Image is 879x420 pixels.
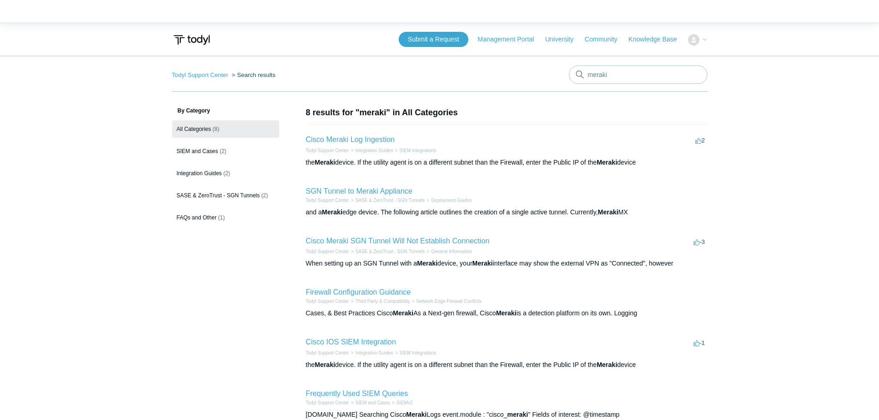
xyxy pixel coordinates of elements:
[306,207,707,217] div: and a edge device. The following article outlines the creation of a single active tunnel. Current...
[410,298,482,305] li: Network Edge Firewall Conflicts
[597,159,617,166] em: Meraki
[223,170,230,177] span: (2)
[399,32,468,47] a: Submit a Request
[172,31,211,48] img: Todyl Support Center Help Center home page
[315,361,335,368] em: Meraki
[230,71,275,78] li: Search results
[306,106,707,119] h1: 8 results for "meraki" in All Categories
[400,148,436,153] a: SIEM Integrations
[569,65,707,84] input: Search
[322,208,342,216] em: Meraki
[393,147,436,154] li: SIEM Integrations
[393,309,413,317] em: Meraki
[425,248,472,255] li: General Information
[306,249,349,254] a: Todyl Support Center
[306,399,349,406] li: Todyl Support Center
[172,120,279,138] a: All Categories (8)
[306,349,349,356] li: Todyl Support Center
[545,35,582,44] a: University
[306,360,707,370] div: the device. If the utility agent is on a different subnet than the Firewall, enter the Public IP ...
[695,137,705,144] span: 2
[306,390,408,397] a: Frequently Used SIEM Queries
[306,237,490,245] a: Cisco Meraki SGN Tunnel Will Not Establish Connection
[355,400,390,405] a: SIEM and Cases
[355,148,393,153] a: Integration Guides
[172,187,279,204] a: SASE & ZeroTrust - SGN Tunnels (2)
[261,192,268,199] span: (2)
[349,298,410,305] li: Third Party & Compatibility
[417,299,482,304] a: Network Edge Firewall Conflicts
[306,148,349,153] a: Todyl Support Center
[496,309,516,317] em: Meraki
[306,338,396,346] a: Cisco IOS SIEM Integration
[177,214,217,221] span: FAQs and Other
[306,259,707,268] div: When setting up an SGN Tunnel with a device, your interface may show the external VPN as "Connect...
[355,350,393,355] a: Integration Guides
[306,410,707,420] div: [DOMAIN_NAME] Searching Cisco Logs event.module : "cisco_ " Fields of interest: @timestamp
[694,339,705,346] span: -1
[507,411,528,418] em: meraki
[306,350,349,355] a: Todyl Support Center
[213,126,220,132] span: (8)
[396,400,413,405] a: SIEMv2
[306,288,411,296] a: Firewall Configuration Guidance
[177,170,222,177] span: Integration Guides
[172,142,279,160] a: SIEM and Cases (2)
[349,197,425,204] li: SASE & ZeroTrust - SGN Tunnels
[220,148,227,154] span: (2)
[306,158,707,167] div: the device. If the utility agent is on a different subnet than the Firewall, enter the Public IP ...
[177,192,260,199] span: SASE & ZeroTrust - SGN Tunnels
[598,208,618,216] em: Meraki
[355,198,425,203] a: SASE & ZeroTrust - SGN Tunnels
[177,126,211,132] span: All Categories
[315,159,335,166] em: Meraki
[172,71,230,78] li: Todyl Support Center
[172,106,279,115] h3: By Category
[478,35,543,44] a: Management Portal
[306,136,395,143] a: Cisco Meraki Log Ingestion
[349,349,393,356] li: Integration Guides
[431,198,472,203] a: Deployment Guides
[431,249,472,254] a: General Information
[306,248,349,255] li: Todyl Support Center
[355,299,410,304] a: Third Party & Compatibility
[472,260,493,267] em: Meraki
[177,148,218,154] span: SIEM and Cases
[390,399,413,406] li: SIEMv2
[393,349,436,356] li: SIEM Integrations
[306,187,413,195] a: SGN Tunnel to Meraki Appliance
[306,308,707,318] div: Cases, & Best Practices Cisco As a Next-gen firewall, Cisco is a detection platform on its own. L...
[694,238,705,245] span: -3
[628,35,686,44] a: Knowledge Base
[218,214,225,221] span: (1)
[355,249,425,254] a: SASE & ZeroTrust - SGN Tunnels
[306,198,349,203] a: Todyl Support Center
[425,197,472,204] li: Deployment Guides
[349,248,425,255] li: SASE & ZeroTrust - SGN Tunnels
[306,147,349,154] li: Todyl Support Center
[172,71,228,78] a: Todyl Support Center
[172,209,279,226] a: FAQs and Other (1)
[597,361,617,368] em: Meraki
[406,411,426,418] em: Meraki
[306,299,349,304] a: Todyl Support Center
[172,165,279,182] a: Integration Guides (2)
[400,350,436,355] a: SIEM Integrations
[306,298,349,305] li: Todyl Support Center
[585,35,627,44] a: Community
[349,147,393,154] li: Integration Guides
[417,260,437,267] em: Meraki
[306,197,349,204] li: Todyl Support Center
[349,399,390,406] li: SIEM and Cases
[306,400,349,405] a: Todyl Support Center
